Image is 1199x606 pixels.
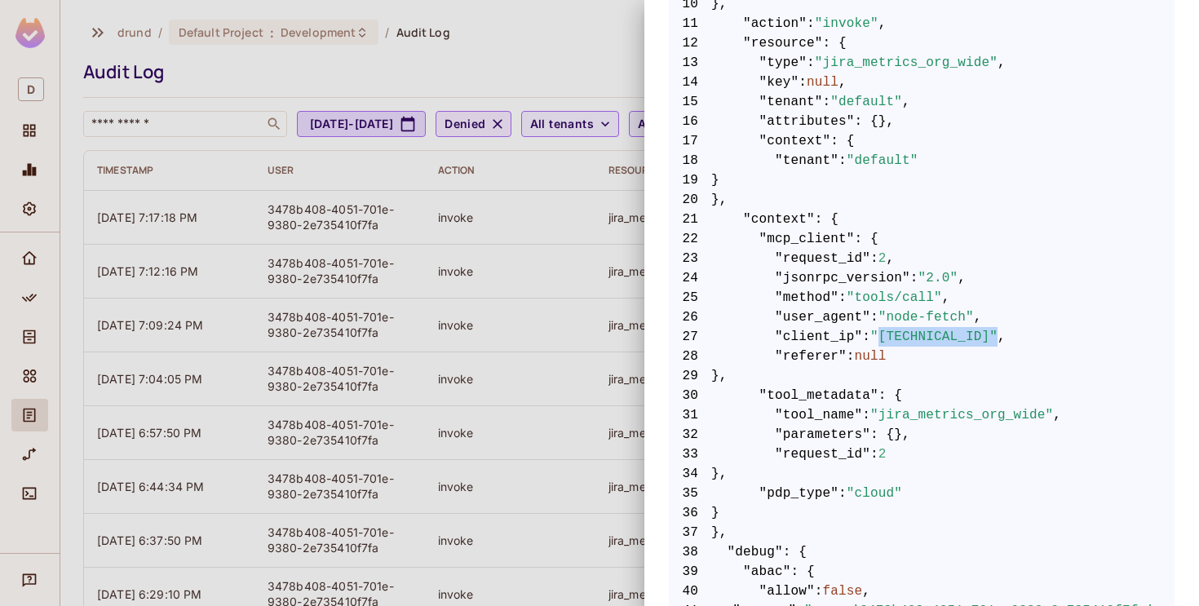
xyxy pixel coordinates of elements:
span: 16 [669,112,711,131]
span: , [974,307,982,327]
span: } [669,503,1175,523]
span: }, [669,366,1175,386]
span: "node-fetch" [878,307,974,327]
span: 33 [669,445,711,464]
span: } [669,170,1175,190]
span: 17 [669,131,711,151]
span: "jira_metrics_org_wide" [870,405,1053,425]
span: , [862,582,870,601]
span: "attributes" [759,112,855,131]
span: 13 [669,53,711,73]
span: 39 [669,562,711,582]
span: "key" [759,73,799,92]
span: 22 [669,229,711,249]
span: null [855,347,887,366]
span: 28 [669,347,711,366]
span: "method" [775,288,838,307]
span: "parameters" [775,425,870,445]
span: "tools/call" [847,288,942,307]
span: "resource" [743,33,823,53]
span: 26 [669,307,711,327]
span: 32 [669,425,711,445]
span: : { [855,229,878,249]
span: : [910,268,918,288]
span: : { [783,542,807,562]
span: 24 [669,268,711,288]
span: 34 [669,464,711,484]
span: 20 [669,190,711,210]
span: "cloud" [847,484,902,503]
span: 38 [669,542,711,562]
span: : [862,405,870,425]
span: , [887,249,895,268]
span: , [902,92,910,112]
span: 30 [669,386,711,405]
span: : [838,288,847,307]
span: "type" [759,53,807,73]
span: , [878,14,887,33]
span: : [823,92,831,112]
span: 12 [669,33,711,53]
span: "tool_metadata" [759,386,878,405]
span: : [807,53,815,73]
span: 19 [669,170,711,190]
span: "debug" [728,542,783,562]
span: "context" [743,210,815,229]
span: }, [669,523,1175,542]
span: "client_ip" [775,327,862,347]
span: null [807,73,838,92]
span: "default" [847,151,918,170]
span: }, [669,190,1175,210]
span: }, [669,464,1175,484]
span: "action" [743,14,807,33]
span: : { [815,210,838,229]
span: : [799,73,807,92]
span: "request_id" [775,445,870,464]
span: 21 [669,210,711,229]
span: 29 [669,366,711,386]
span: 40 [669,582,711,601]
span: : [807,14,815,33]
span: : [870,445,878,464]
span: "user_agent" [775,307,870,327]
span: "mcp_client" [759,229,855,249]
span: 37 [669,523,711,542]
span: : [815,582,823,601]
span: "jsonrpc_version" [775,268,910,288]
span: 35 [669,484,711,503]
span: 14 [669,73,711,92]
span: : { [830,131,854,151]
span: , [998,53,1006,73]
span: 18 [669,151,711,170]
span: : [838,484,847,503]
span: 27 [669,327,711,347]
span: "invoke" [815,14,878,33]
span: , [838,73,847,92]
span: "pdp_type" [759,484,839,503]
span: false [823,582,863,601]
span: "2.0" [918,268,958,288]
span: : [838,151,847,170]
span: "jira_metrics_org_wide" [815,53,998,73]
span: "default" [830,92,902,112]
span: : {}, [870,425,910,445]
span: "allow" [759,582,815,601]
span: : [862,327,870,347]
span: "tool_name" [775,405,862,425]
span: , [942,288,950,307]
span: 11 [669,14,711,33]
span: , [958,268,966,288]
span: "tenant" [759,92,823,112]
span: , [1053,405,1061,425]
span: "tenant" [775,151,838,170]
span: 25 [669,288,711,307]
span: "referer" [775,347,847,366]
span: "request_id" [775,249,870,268]
span: : [847,347,855,366]
span: 15 [669,92,711,112]
span: 2 [878,249,887,268]
span: : {}, [855,112,895,131]
span: , [998,327,1006,347]
span: 23 [669,249,711,268]
span: : { [878,386,902,405]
